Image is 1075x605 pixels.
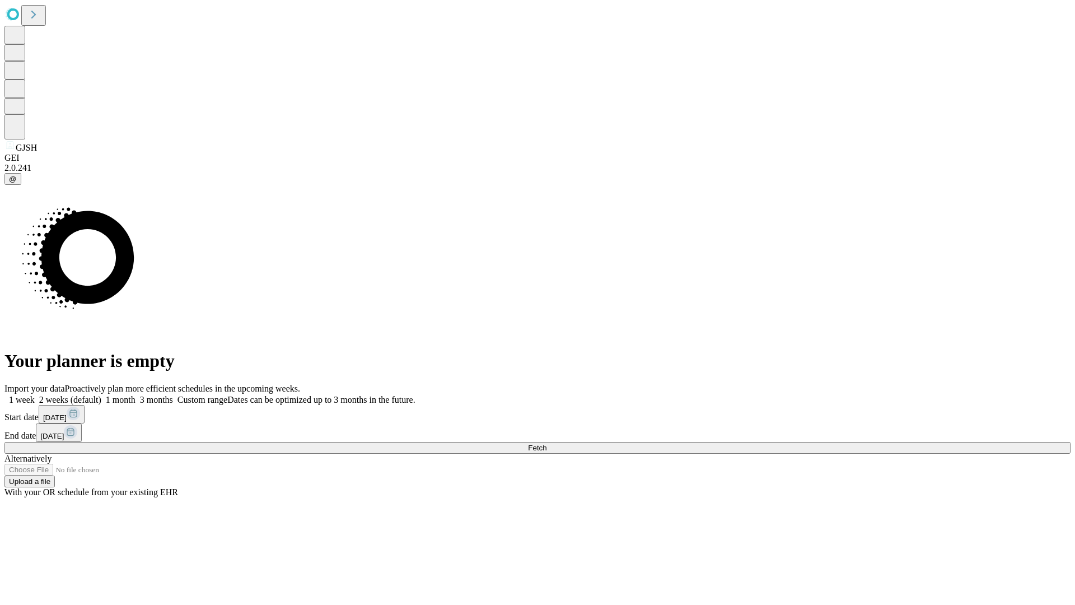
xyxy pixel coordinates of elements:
button: [DATE] [36,424,82,442]
button: Upload a file [4,476,55,487]
span: 3 months [140,395,173,404]
span: Custom range [177,395,227,404]
h1: Your planner is empty [4,351,1071,371]
span: Import your data [4,384,65,393]
span: @ [9,175,17,183]
span: Fetch [528,444,546,452]
button: @ [4,173,21,185]
div: 2.0.241 [4,163,1071,173]
span: GJSH [16,143,37,152]
span: With your OR schedule from your existing EHR [4,487,178,497]
span: Dates can be optimized up to 3 months in the future. [227,395,415,404]
div: Start date [4,405,1071,424]
span: 1 month [106,395,135,404]
span: [DATE] [40,432,64,440]
button: [DATE] [39,405,85,424]
span: Alternatively [4,454,52,463]
button: Fetch [4,442,1071,454]
span: Proactively plan more efficient schedules in the upcoming weeks. [65,384,300,393]
div: GEI [4,153,1071,163]
div: End date [4,424,1071,442]
span: 2 weeks (default) [39,395,101,404]
span: [DATE] [43,413,67,422]
span: 1 week [9,395,35,404]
